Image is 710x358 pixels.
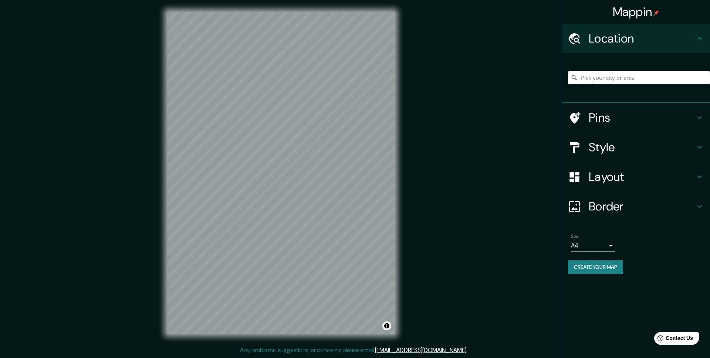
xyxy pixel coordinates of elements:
[467,346,469,355] div: .
[562,103,710,132] div: Pins
[653,10,659,16] img: pin-icon.png
[375,346,466,354] a: [EMAIL_ADDRESS][DOMAIN_NAME]
[469,346,470,355] div: .
[568,71,710,84] input: Pick your city or area
[589,31,695,46] h4: Location
[613,4,660,19] h4: Mappin
[562,24,710,53] div: Location
[589,199,695,214] h4: Border
[562,132,710,162] div: Style
[167,12,395,334] canvas: Map
[571,240,615,251] div: A4
[382,321,391,330] button: Toggle attribution
[240,346,467,355] p: Any problems, suggestions, or concerns please email .
[644,329,702,350] iframe: Help widget launcher
[589,169,695,184] h4: Layout
[568,260,623,274] button: Create your map
[562,162,710,192] div: Layout
[589,140,695,155] h4: Style
[571,233,579,240] label: Size
[589,110,695,125] h4: Pins
[562,192,710,221] div: Border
